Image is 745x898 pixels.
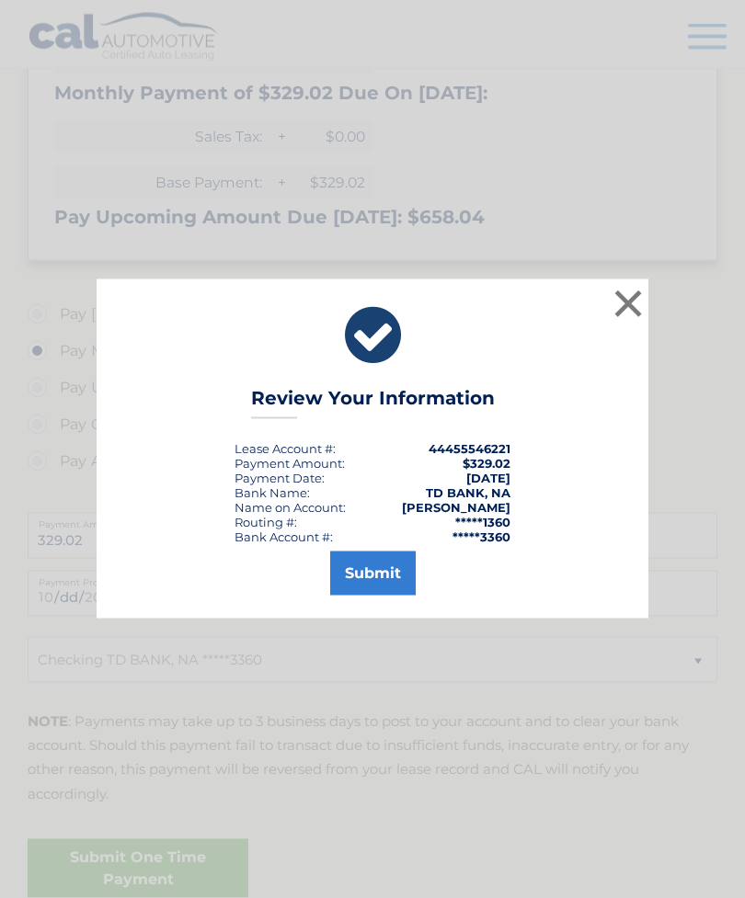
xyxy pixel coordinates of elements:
button: Submit [330,551,416,596]
div: Payment Amount: [235,456,345,471]
div: Routing #: [235,515,297,529]
h3: Review Your Information [251,387,495,419]
button: × [610,285,647,322]
strong: TD BANK, NA [426,485,510,500]
strong: [PERSON_NAME] [402,500,510,515]
div: Bank Account #: [235,529,333,544]
div: Name on Account: [235,500,346,515]
strong: 44455546221 [429,441,510,456]
div: : [235,471,325,485]
div: Bank Name: [235,485,310,500]
span: [DATE] [466,471,510,485]
span: $329.02 [463,456,510,471]
span: Payment Date [235,471,322,485]
div: Lease Account #: [235,441,336,456]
